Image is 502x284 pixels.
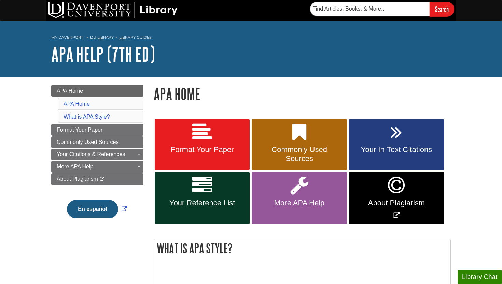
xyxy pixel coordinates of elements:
span: Commonly Used Sources [257,145,341,163]
a: More APA Help [51,161,143,173]
input: Find Articles, Books, & More... [310,2,430,16]
form: Searches DU Library's articles, books, and more [310,2,454,16]
span: Your Citations & References [57,151,125,157]
a: What is APA Style? [64,114,110,120]
span: Your In-Text Citations [354,145,439,154]
a: My Davenport [51,35,83,40]
a: Your Reference List [155,172,250,224]
a: Your Citations & References [51,149,143,160]
img: DU Library [48,2,178,18]
button: Library Chat [458,270,502,284]
span: More APA Help [57,164,93,170]
span: Your Reference List [160,199,245,207]
h2: What is APA Style? [154,239,450,257]
span: Format Your Paper [57,127,102,133]
span: About Plagiarism [57,176,98,182]
a: Your In-Text Citations [349,119,444,170]
a: Commonly Used Sources [252,119,347,170]
button: En español [67,200,118,218]
a: Library Guides [119,35,152,40]
a: APA Home [51,85,143,97]
span: APA Home [57,88,83,94]
a: More APA Help [252,172,347,224]
a: DU Library [90,35,114,40]
a: About Plagiarism [51,173,143,185]
div: Guide Page Menu [51,85,143,230]
h1: APA Home [154,85,451,103]
input: Search [430,2,454,16]
i: This link opens in a new window [99,177,105,181]
a: APA Help (7th Ed) [51,43,155,65]
a: Format Your Paper [51,124,143,136]
span: More APA Help [257,199,341,207]
nav: breadcrumb [51,33,451,44]
a: Link opens in new window [349,172,444,224]
span: Format Your Paper [160,145,245,154]
a: APA Home [64,101,90,107]
a: Link opens in new window [65,206,128,212]
a: Format Your Paper [155,119,250,170]
span: About Plagiarism [354,199,439,207]
a: Commonly Used Sources [51,136,143,148]
span: Commonly Used Sources [57,139,118,145]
